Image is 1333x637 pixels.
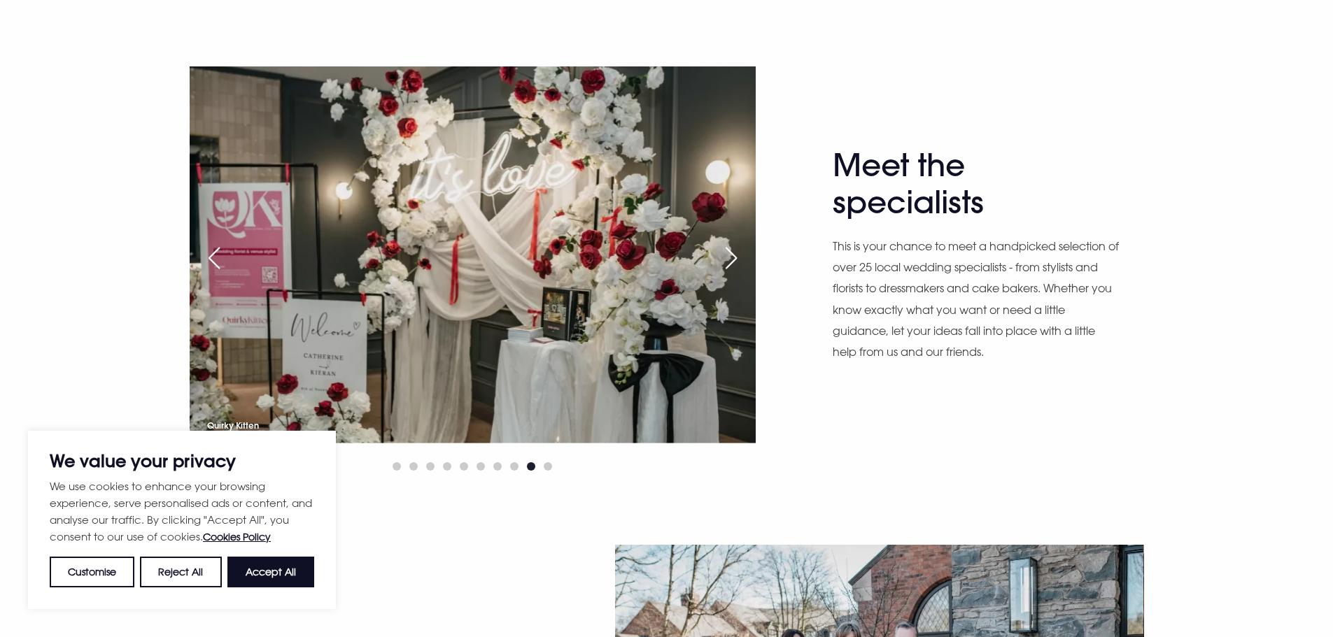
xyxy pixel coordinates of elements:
[50,478,314,545] p: We use cookies to enhance your browsing experience, serve personalised ads or content, and analys...
[50,557,134,587] button: Customise
[544,462,552,471] span: Go to slide 10
[510,462,519,471] span: Go to slide 8
[426,462,435,471] span: Go to slide 3
[460,462,468,471] span: Go to slide 5
[203,531,271,543] a: Cookies Policy
[493,462,502,471] span: Go to slide 7
[527,462,535,471] span: Go to slide 9
[207,417,259,434] p: Quirky Kitten
[393,462,401,471] span: Go to slide 1
[714,243,749,273] div: Next slide
[443,462,451,471] span: Go to slide 4
[833,147,1106,221] h2: Meet the specialists
[409,462,418,471] span: Go to slide 2
[197,243,232,273] div: Previous slide
[477,462,485,471] span: Go to slide 6
[833,236,1120,363] p: This is your chance to meet a handpicked selection of over 25 local wedding specialists - from st...
[227,557,314,587] button: Accept All
[140,557,221,587] button: Reject All
[756,66,1322,443] img: Wedding Fairs Northern Ireland
[190,66,756,443] img: Wedding Fairs Northern Ireland
[28,431,336,609] div: We value your privacy
[50,452,314,469] p: We value your privacy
